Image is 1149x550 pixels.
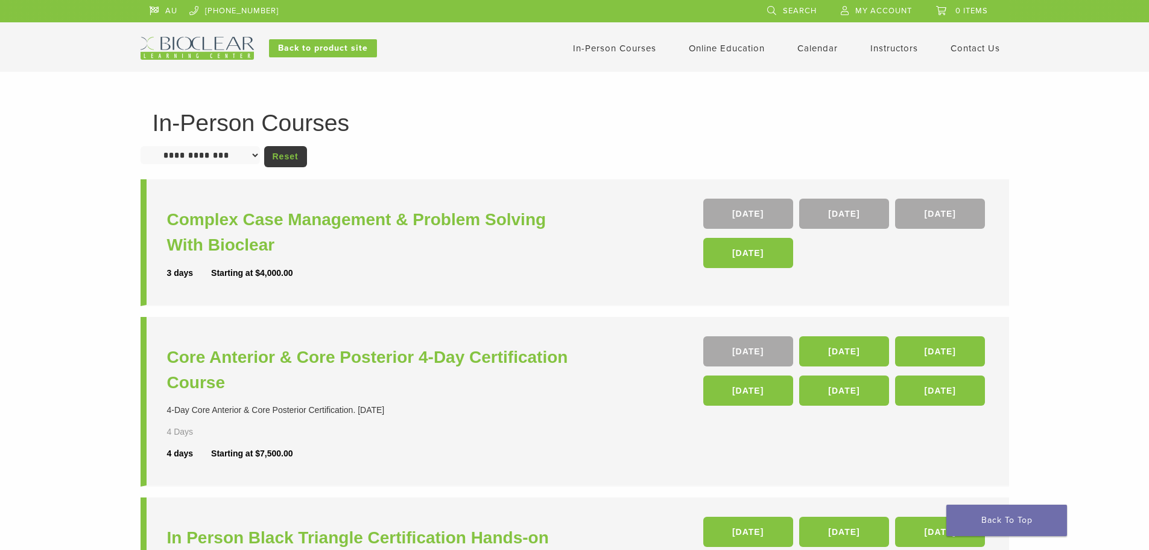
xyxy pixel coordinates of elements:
div: 4 days [167,447,212,460]
a: [DATE] [799,199,889,229]
a: [DATE] [799,517,889,547]
a: [DATE] [799,336,889,366]
div: Starting at $7,500.00 [211,447,293,460]
img: Bioclear [141,37,254,60]
span: 0 items [955,6,988,16]
div: 4-Day Core Anterior & Core Posterior Certification. [DATE] [167,404,578,417]
a: [DATE] [895,199,985,229]
div: , , , , , [703,336,989,412]
a: Core Anterior & Core Posterior 4-Day Certification Course [167,345,578,395]
a: [DATE] [703,199,793,229]
a: Back To Top [946,505,1067,536]
a: [DATE] [703,336,793,366]
a: [DATE] [703,517,793,547]
a: Instructors [870,43,918,54]
span: My Account [855,6,912,16]
a: Calendar [797,43,838,54]
h1: In-Person Courses [153,111,997,135]
div: 3 days [167,267,212,280]
div: Starting at $4,000.00 [211,267,293,280]
a: [DATE] [895,517,985,547]
div: , , , [703,199,989,274]
a: [DATE] [703,376,793,406]
a: [DATE] [799,376,889,406]
a: [DATE] [703,238,793,268]
span: Search [783,6,817,16]
a: Back to product site [269,39,377,57]
a: [DATE] [895,376,985,406]
div: 4 Days [167,426,229,438]
a: Complex Case Management & Problem Solving With Bioclear [167,207,578,258]
a: Online Education [689,43,765,54]
a: In-Person Courses [573,43,656,54]
a: [DATE] [895,336,985,366]
a: Reset [264,146,307,167]
a: Contact Us [951,43,1000,54]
